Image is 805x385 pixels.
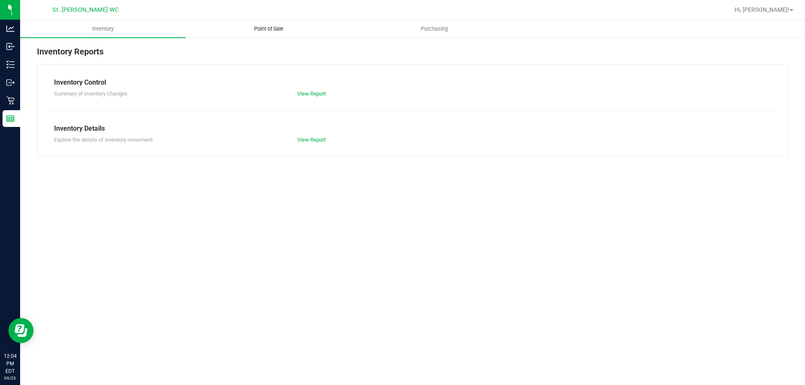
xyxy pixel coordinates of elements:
[54,90,127,97] span: Summary of inventory changes
[297,137,326,143] a: View Report
[8,318,34,343] iframe: Resource center
[6,42,15,51] inline-svg: Inbound
[6,114,15,123] inline-svg: Reports
[243,25,295,33] span: Point of Sale
[410,25,459,33] span: Purchasing
[4,375,16,381] p: 09/25
[37,45,788,65] div: Inventory Reports
[4,352,16,375] p: 12:04 PM EDT
[351,20,517,38] a: Purchasing
[52,6,119,13] span: St. [PERSON_NAME] WC
[6,96,15,105] inline-svg: Retail
[20,20,186,38] a: Inventory
[297,90,326,97] a: View Report
[54,78,771,88] div: Inventory Control
[6,60,15,69] inline-svg: Inventory
[6,78,15,87] inline-svg: Outbound
[186,20,351,38] a: Point of Sale
[81,25,125,33] span: Inventory
[54,124,771,134] div: Inventory Details
[6,24,15,33] inline-svg: Analytics
[735,6,789,13] span: Hi, [PERSON_NAME]!
[54,137,153,143] span: Explore the details of inventory movement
